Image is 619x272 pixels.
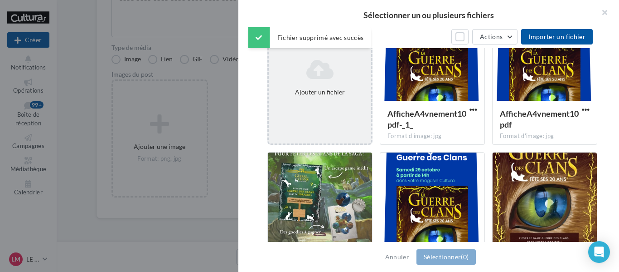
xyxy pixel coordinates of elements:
div: Format d'image: jpg [387,132,477,140]
span: AfficheA4vnement10pdf [500,109,579,129]
div: Open Intercom Messenger [588,241,610,263]
span: AfficheA4vnement10pdf-_1_ [387,109,466,129]
div: Fichier supprimé avec succès [248,27,371,48]
span: (0) [461,253,469,261]
button: Actions [472,29,517,45]
button: Annuler [382,252,413,262]
button: Importer un fichier [521,29,593,45]
div: Format d'image: jpg [500,132,590,140]
button: Sélectionner(0) [416,249,476,265]
div: Ajouter un fichier [272,88,368,97]
span: Actions [480,33,503,40]
span: Importer un fichier [528,33,585,40]
h2: Sélectionner un ou plusieurs fichiers [253,11,604,19]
